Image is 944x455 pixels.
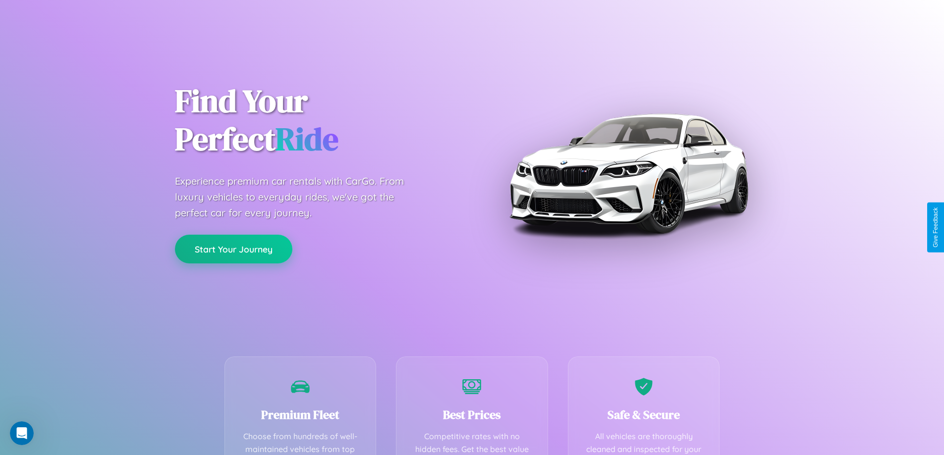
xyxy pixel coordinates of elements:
h3: Safe & Secure [583,406,705,423]
span: Ride [276,117,338,160]
h3: Best Prices [411,406,533,423]
h1: Find Your Perfect [175,82,457,158]
p: Experience premium car rentals with CarGo. From luxury vehicles to everyday rides, we've got the ... [175,173,423,221]
div: Give Feedback [932,207,939,248]
button: Start Your Journey [175,235,292,263]
h3: Premium Fleet [240,406,361,423]
iframe: Intercom live chat [10,421,34,445]
img: Premium BMW car rental vehicle [504,50,752,297]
